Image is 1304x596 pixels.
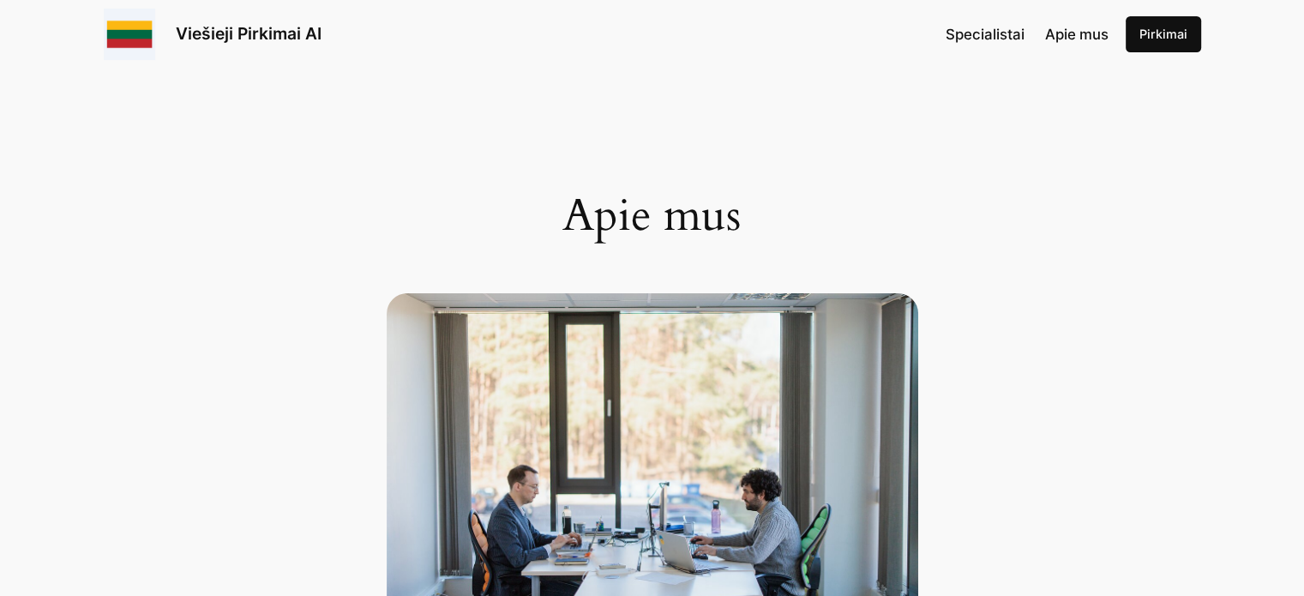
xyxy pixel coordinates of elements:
img: Viešieji pirkimai logo [104,9,155,60]
span: Apie mus [1045,26,1109,43]
a: Specialistai [946,23,1025,45]
a: Apie mus [1045,23,1109,45]
nav: Navigation [946,23,1109,45]
a: Viešieji Pirkimai AI [176,23,321,44]
a: Pirkimai [1126,16,1201,52]
span: Specialistai [946,26,1025,43]
h1: Apie mus [387,190,918,242]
